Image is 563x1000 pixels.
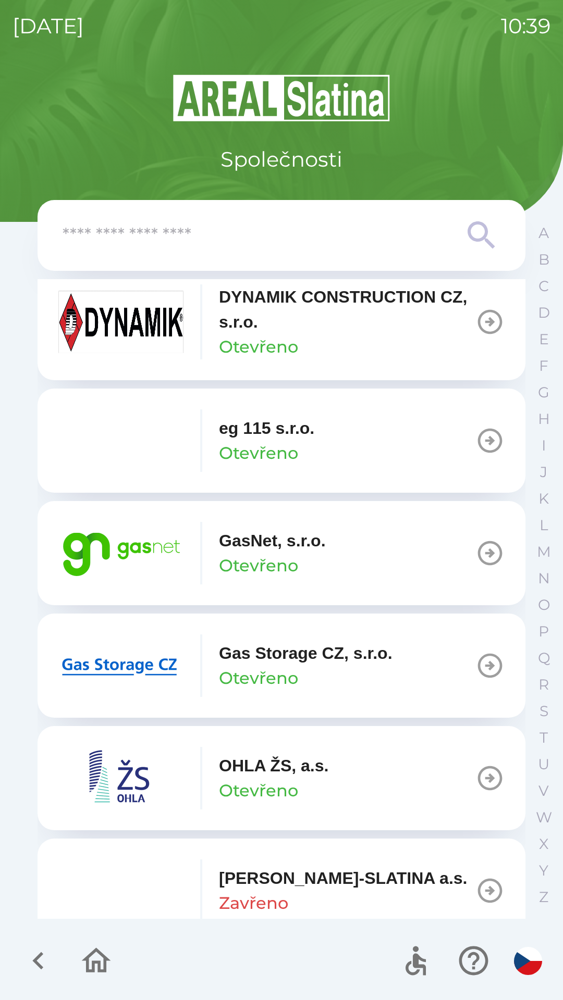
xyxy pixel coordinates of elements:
p: OHLA ŽS, a.s. [219,753,328,778]
p: D [538,304,550,322]
p: Otevřeno [219,666,298,691]
button: C [531,273,557,299]
button: M [531,539,557,565]
img: 95230cbc-907d-4dce-b6ee-20bf32430970.png [58,747,183,809]
button: Z [531,884,557,910]
p: F [539,357,548,375]
img: 95bd5263-4d84-4234-8c68-46e365c669f1.png [58,522,183,584]
p: C [538,277,549,295]
button: H [531,406,557,432]
p: X [539,835,548,853]
p: L [540,516,548,534]
button: Q [531,645,557,671]
p: GasNet, s.r.o. [219,528,326,553]
img: 2bd567fa-230c-43b3-b40d-8aef9e429395.png [58,634,183,697]
button: E [531,326,557,353]
button: N [531,565,557,592]
button: V [531,778,557,804]
p: Zavřeno [219,891,288,916]
button: L [531,512,557,539]
p: I [542,436,546,455]
p: E [539,330,549,348]
button: eg 115 s.r.o.Otevřeno [38,389,525,493]
p: U [538,755,549,773]
p: M [537,543,551,561]
button: G [531,379,557,406]
button: J [531,459,557,485]
button: OHLA ŽS, a.s.Otevřeno [38,726,525,830]
button: W [531,804,557,831]
p: Otevřeno [219,553,298,578]
p: Otevřeno [219,334,298,359]
button: B [531,246,557,273]
p: W [536,808,552,827]
p: [DATE] [13,10,84,42]
button: A [531,220,557,246]
p: S [540,702,548,720]
button: R [531,671,557,698]
p: O [538,596,550,614]
button: U [531,751,557,778]
p: Q [538,649,550,667]
p: [PERSON_NAME]-SLATINA a.s. [219,866,467,891]
button: O [531,592,557,618]
p: Gas Storage CZ, s.r.o. [219,641,393,666]
p: K [538,490,549,508]
button: P [531,618,557,645]
p: N [538,569,550,587]
img: 1a4889b5-dc5b-4fa6-815e-e1339c265386.png [58,409,183,472]
p: H [538,410,550,428]
p: J [540,463,547,481]
p: Společnosti [221,144,342,175]
button: Gas Storage CZ, s.r.o.Otevřeno [38,614,525,718]
p: V [538,782,549,800]
img: Logo [38,73,525,123]
button: GasNet, s.r.o.Otevřeno [38,501,525,605]
p: DYNAMIK CONSTRUCTION CZ, s.r.o. [219,284,475,334]
p: eg 115 s.r.o. [219,416,314,441]
p: 10:39 [501,10,550,42]
p: Y [539,861,548,880]
button: [PERSON_NAME]-SLATINA a.s.Zavřeno [38,839,525,943]
button: K [531,485,557,512]
p: G [538,383,549,402]
img: cs flag [514,947,542,975]
button: T [531,724,557,751]
button: DYNAMIK CONSTRUCTION CZ, s.r.o.Otevřeno [38,264,525,380]
button: X [531,831,557,857]
img: e7973d4e-78b1-4a83-8dc1-9059164483d7.png [58,859,183,922]
img: 9aa1c191-0426-4a03-845b-4981a011e109.jpeg [58,291,183,353]
p: T [540,729,548,747]
p: Otevřeno [219,778,298,803]
p: P [538,622,549,641]
p: Z [539,888,548,906]
button: F [531,353,557,379]
button: Y [531,857,557,884]
button: I [531,432,557,459]
p: A [538,224,549,242]
p: B [538,251,549,269]
button: S [531,698,557,724]
p: R [538,676,549,694]
button: D [531,299,557,326]
p: Otevřeno [219,441,298,466]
